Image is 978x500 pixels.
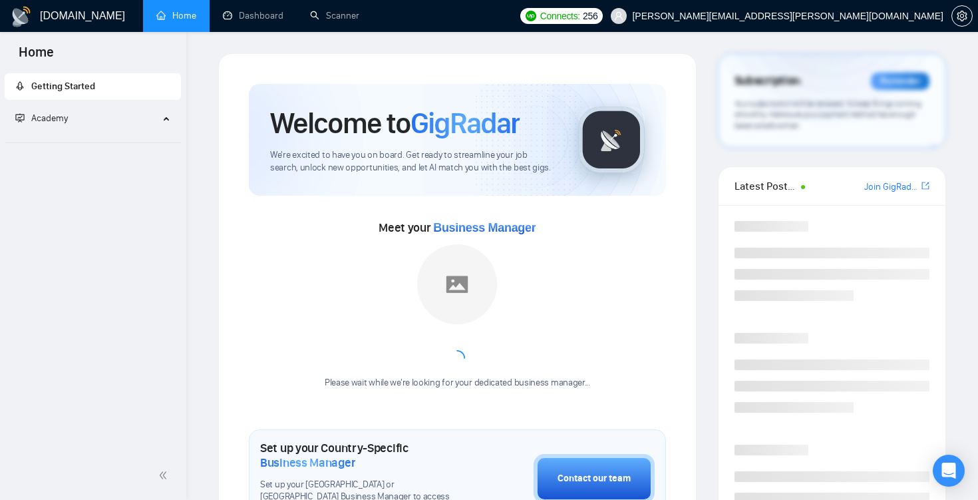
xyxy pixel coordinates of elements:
a: homeHome [156,10,196,21]
div: Please wait while we're looking for your dedicated business manager... [317,377,598,389]
h1: Welcome to [270,105,520,141]
span: Academy [31,113,68,124]
span: Your subscription will be renewed. To keep things running smoothly, make sure your payment method... [734,99,921,130]
span: fund-projection-screen [15,113,25,123]
span: We're excited to have you on board. Get ready to streamline your job search, unlock new opportuni... [270,149,557,174]
span: loading [448,349,466,368]
span: export [921,180,929,191]
img: placeholder.png [417,244,497,324]
a: dashboardDashboard [223,10,283,21]
li: Academy Homepage [5,137,181,146]
a: setting [951,11,973,21]
img: gigradar-logo.png [578,107,645,173]
div: Contact our team [558,471,631,486]
span: double-left [158,469,172,482]
span: setting [952,11,972,21]
img: upwork-logo.png [526,11,536,21]
li: Getting Started [5,73,181,100]
span: Getting Started [31,81,95,92]
span: Home [8,43,65,71]
span: Subscription [734,70,800,93]
span: 256 [583,9,597,23]
span: user [614,11,623,21]
a: export [921,180,929,192]
span: Connects: [540,9,580,23]
div: Reminder [871,73,929,90]
span: Business Manager [260,455,355,470]
span: Academy [15,113,68,124]
span: Business Manager [433,221,536,234]
a: Join GigRadar Slack Community [864,180,919,194]
span: Latest Posts from the GigRadar Community [734,178,798,194]
span: GigRadar [410,105,520,141]
button: setting [951,5,973,27]
h1: Set up your Country-Specific [260,441,467,470]
div: Open Intercom Messenger [933,455,965,487]
span: Meet your [379,220,536,235]
a: searchScanner [310,10,359,21]
img: logo [11,6,32,27]
span: rocket [15,81,25,91]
